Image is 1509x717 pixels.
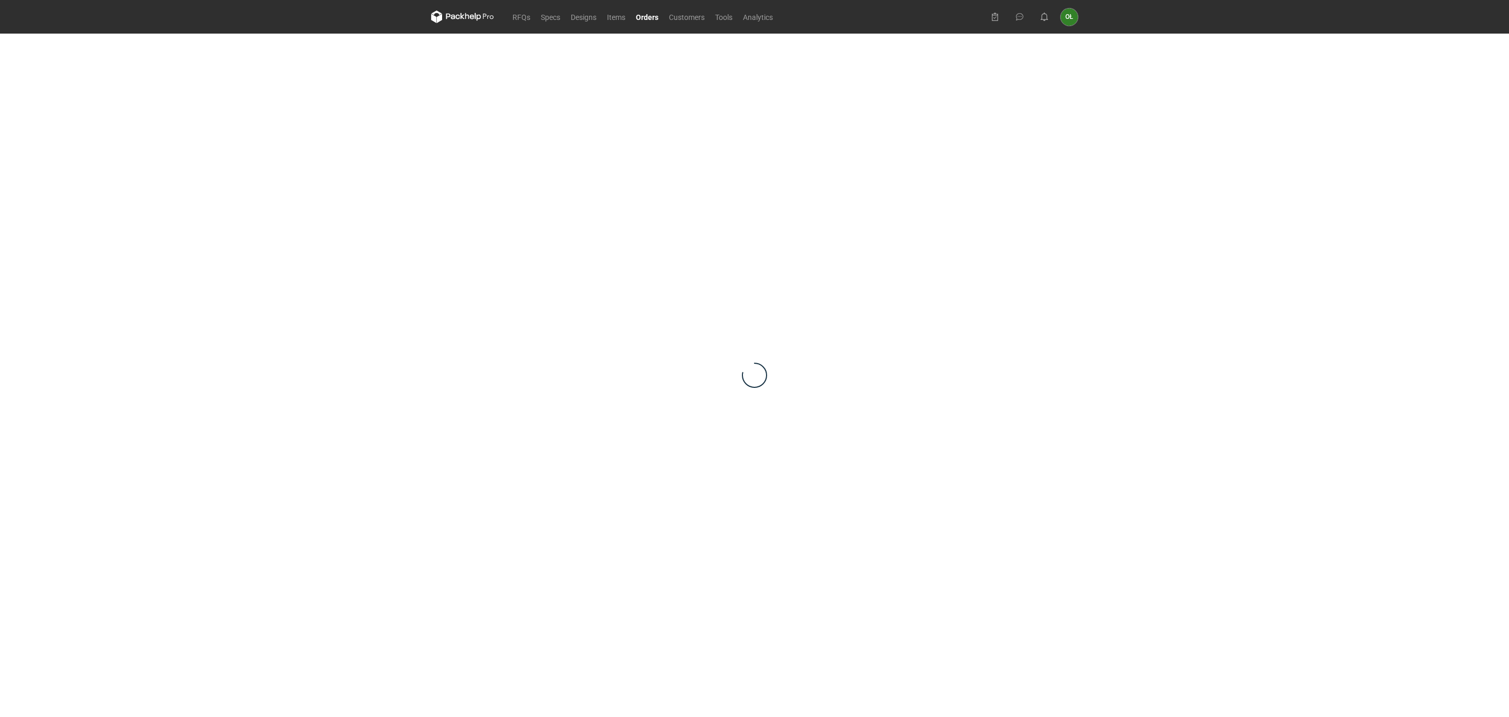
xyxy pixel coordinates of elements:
[1061,8,1078,26] button: OŁ
[738,10,778,23] a: Analytics
[536,10,565,23] a: Specs
[631,10,664,23] a: Orders
[602,10,631,23] a: Items
[431,10,494,23] svg: Packhelp Pro
[664,10,710,23] a: Customers
[1061,8,1078,26] div: Olga Łopatowicz
[507,10,536,23] a: RFQs
[565,10,602,23] a: Designs
[710,10,738,23] a: Tools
